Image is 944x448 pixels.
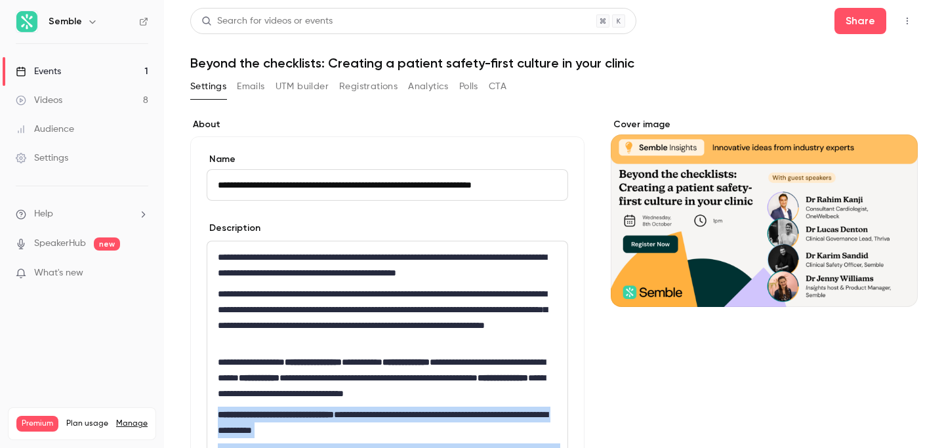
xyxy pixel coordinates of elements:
button: Polls [459,76,478,97]
a: Manage [116,418,148,429]
div: Events [16,65,61,78]
div: Search for videos or events [201,14,333,28]
button: Analytics [408,76,449,97]
label: Description [207,222,260,235]
span: Help [34,207,53,221]
button: UTM builder [276,76,329,97]
span: Premium [16,416,58,432]
label: Name [207,153,568,166]
li: help-dropdown-opener [16,207,148,221]
div: Settings [16,152,68,165]
span: Plan usage [66,418,108,429]
label: About [190,118,585,131]
button: CTA [489,76,506,97]
button: Settings [190,76,226,97]
h1: Beyond the checklists: Creating a patient safety-first culture in your clinic [190,55,918,71]
img: Semble [16,11,37,32]
section: Cover image [611,118,918,307]
div: Videos [16,94,62,107]
button: Share [834,8,886,34]
label: Cover image [611,118,918,131]
div: Audience [16,123,74,136]
h6: Semble [49,15,82,28]
span: new [94,237,120,251]
button: Emails [237,76,264,97]
span: What's new [34,266,83,280]
button: Registrations [339,76,398,97]
a: SpeakerHub [34,237,86,251]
